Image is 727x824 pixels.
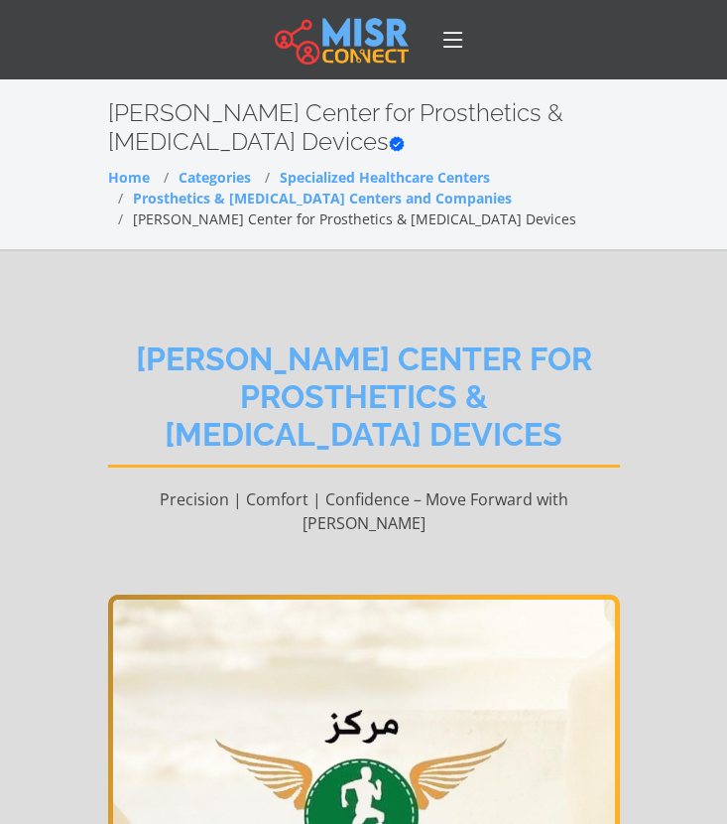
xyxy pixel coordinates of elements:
[179,168,251,187] a: Categories
[275,15,408,65] img: main.misr_connect
[108,99,620,157] h2: [PERSON_NAME] Center for Prosthetics & [MEDICAL_DATA] Devices
[108,341,620,468] h2: [PERSON_NAME] Center for Prosthetics & [MEDICAL_DATA] Devices
[280,168,490,187] a: Specialized Healthcare Centers
[133,189,512,207] a: Prosthetics & [MEDICAL_DATA] Centers and Companies
[108,168,150,187] a: Home
[108,487,620,535] p: Precision | Comfort | Confidence – Move Forward with [PERSON_NAME]
[389,136,405,152] svg: Verified account
[108,208,576,229] li: [PERSON_NAME] Center for Prosthetics & [MEDICAL_DATA] Devices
